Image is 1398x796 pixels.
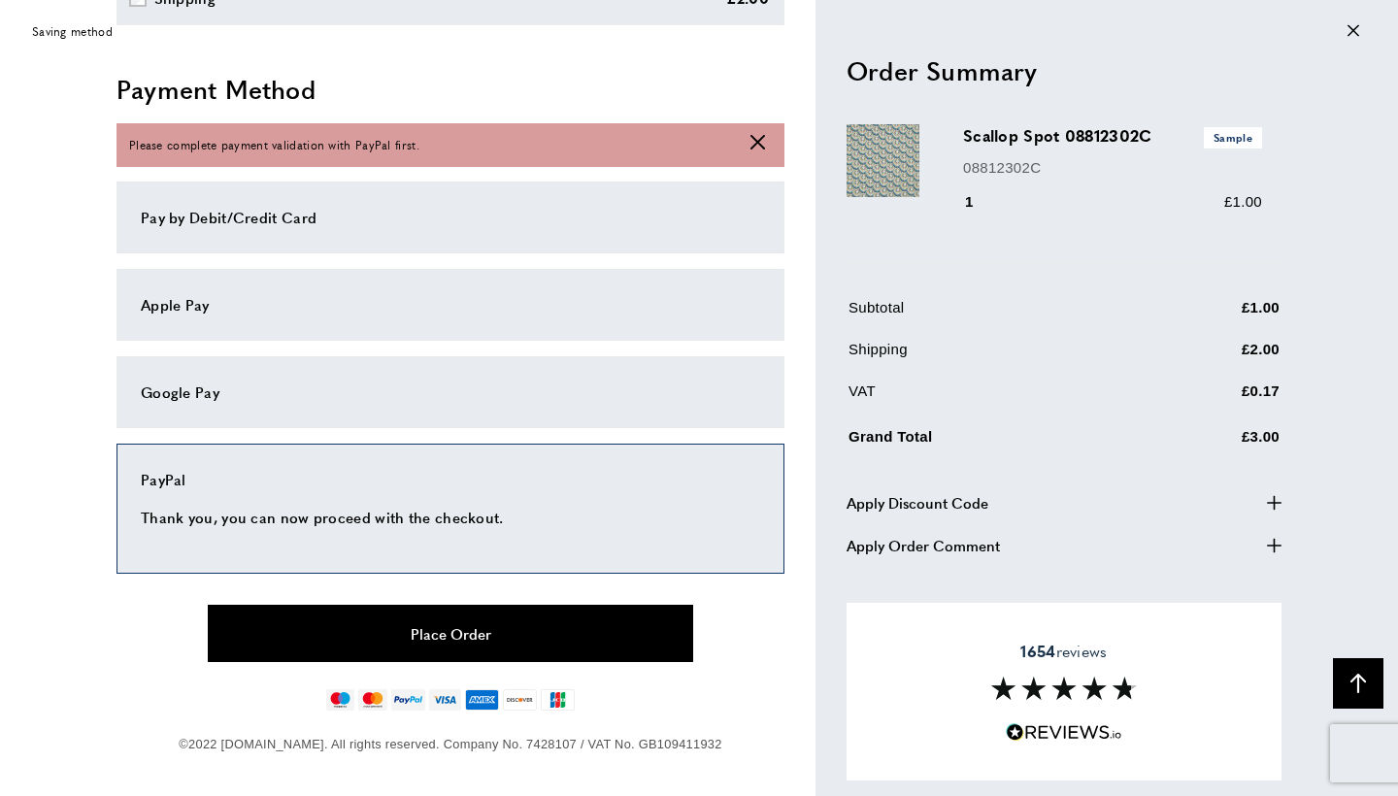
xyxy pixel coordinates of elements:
p: Thank you, you can now proceed with the checkout. [141,506,760,529]
h2: Order Summary [847,52,1281,87]
img: maestro [326,689,354,711]
span: Saving method [32,22,113,41]
span: reviews [1020,641,1107,660]
div: Pay by Debit/Credit Card [141,206,760,229]
td: £1.00 [1146,296,1280,334]
span: ©2022 [DOMAIN_NAME]. All rights reserved. Company No. 7428107 / VAT No. GB109411932 [179,737,721,751]
span: £1.00 [1224,193,1262,210]
h3: Scallop Spot 08812302C [963,124,1262,148]
strong: 1654 [1020,639,1055,661]
span: Sample [1204,127,1262,148]
h2: Payment Method [116,72,784,107]
img: discover [503,689,537,711]
button: Place Order [208,605,693,662]
img: paypal [391,689,425,711]
div: Google Pay [141,381,760,404]
td: £3.00 [1146,421,1280,463]
td: VAT [849,380,1144,417]
p: 08812302C [963,155,1262,179]
img: visa [429,689,461,711]
img: Scallop Spot 08812302C [847,124,919,197]
td: Subtotal [849,296,1144,334]
td: Shipping [849,338,1144,376]
div: Close message [1348,22,1359,41]
div: 1 [963,190,1001,214]
div: Apple Pay [141,293,760,316]
div: PayPal [141,468,760,491]
td: Grand Total [849,421,1144,463]
img: mastercard [358,689,386,711]
span: Apply Order Comment [847,533,1000,556]
div: off [19,10,1379,53]
span: Apply Discount Code [847,490,988,514]
td: £2.00 [1146,338,1280,376]
img: jcb [541,689,575,711]
td: £0.17 [1146,380,1280,417]
img: Reviews section [991,677,1137,700]
img: Reviews.io 5 stars [1006,723,1122,742]
img: american-express [465,689,499,711]
span: Please complete payment validation with PayPal first. [129,136,419,154]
